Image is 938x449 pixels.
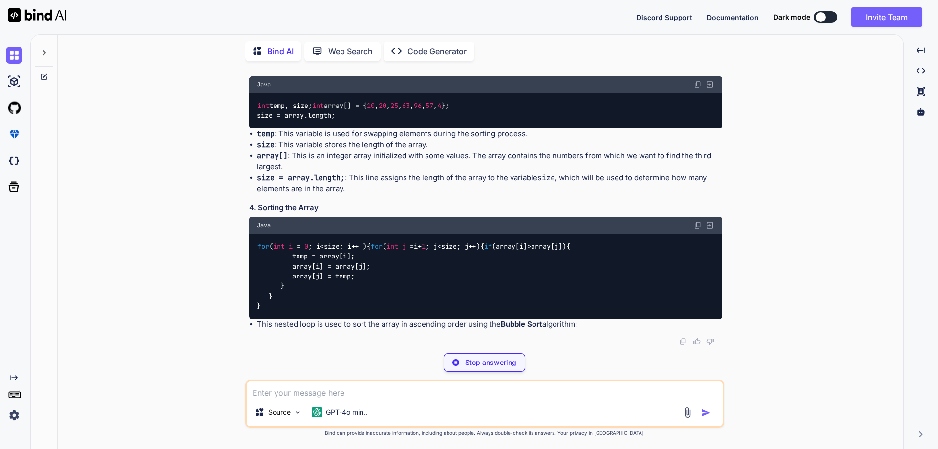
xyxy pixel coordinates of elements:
button: Discord Support [637,12,692,22]
img: dislike [706,338,714,345]
code: size [537,173,555,183]
img: Open in Browser [705,80,714,89]
img: chat [6,47,22,64]
span: int [273,242,285,251]
span: 1 [422,242,426,251]
img: Bind AI [8,8,66,22]
img: githubLight [6,100,22,116]
span: Documentation [707,13,759,21]
h3: 4. Sorting the Array [249,202,722,214]
p: GPT-4o min.. [326,407,367,417]
li: : This variable is used for swapping elements during the sorting process. [257,128,722,140]
span: int [386,242,398,251]
p: Web Search [328,45,373,57]
span: 57 [426,101,433,110]
span: Java [257,81,271,88]
span: i [289,242,293,251]
span: for [371,242,383,251]
img: attachment [682,407,693,418]
span: 20 [379,101,386,110]
span: 25 [390,101,398,110]
span: = [410,242,414,251]
p: Bind can provide inaccurate information, including about people. Always double-check its answers.... [245,429,724,437]
img: copy [694,81,702,88]
span: if [484,242,492,251]
span: Java [257,221,271,229]
li: : This is an integer array initialized with some values. The array contains the numbers from whic... [257,150,722,172]
img: copy [694,221,702,229]
span: int [257,101,269,110]
code: temp, size; array[] = { , , , , , , }; size = array.length; [257,101,449,121]
img: like [693,338,701,345]
span: int [312,101,324,110]
span: 0 [304,242,308,251]
span: 96 [414,101,422,110]
strong: Bubble Sort [501,320,542,329]
li: : This variable stores the length of the array. [257,139,722,150]
p: Stop answering [465,358,516,367]
img: icon [701,408,711,418]
span: 10 [367,101,375,110]
li: : This line assigns the length of the array to the variable , which will be used to determine how... [257,172,722,194]
img: Open in Browser [705,221,714,230]
span: for [257,242,269,251]
img: darkCloudIdeIcon [6,152,22,169]
img: GPT-4o mini [312,407,322,417]
code: size [257,140,275,150]
button: Documentation [707,12,759,22]
code: array[] [257,151,288,161]
button: Invite Team [851,7,922,27]
code: ( ; i<size; i++ ){ ( i+ ; j<size; j++){ (array[i]>array[j]){ temp = array[i]; array[i] = array[j]... [257,241,570,311]
code: size = array.length; [257,173,345,183]
li: This nested loop is used to sort the array in ascending order using the algorithm: [257,319,722,330]
img: copy [679,338,687,345]
img: Pick Models [294,408,302,417]
span: 63 [402,101,410,110]
span: Discord Support [637,13,692,21]
img: premium [6,126,22,143]
p: Code Generator [407,45,467,57]
span: Dark mode [773,12,810,22]
span: = [297,242,300,251]
code: temp [257,129,275,139]
p: Source [268,407,291,417]
img: ai-studio [6,73,22,90]
img: settings [6,407,22,424]
span: 4 [437,101,441,110]
span: j [402,242,406,251]
p: Bind AI [267,45,294,57]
